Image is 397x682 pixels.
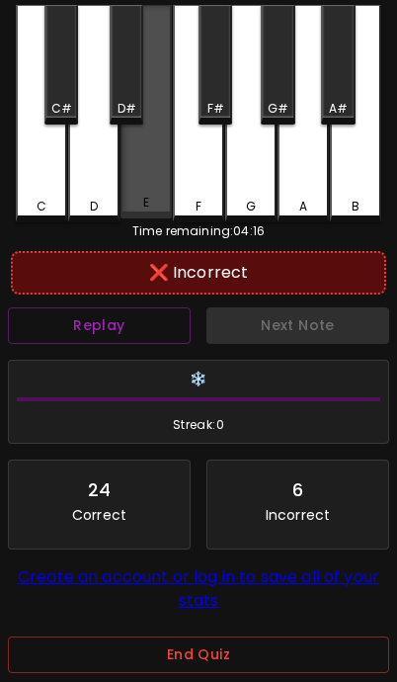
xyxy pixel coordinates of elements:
div: G# [268,100,288,118]
p: Correct [72,505,126,525]
div: D# [118,100,136,118]
div: E [143,194,149,212]
div: D [90,198,98,215]
div: F [196,198,201,215]
div: C# [51,100,72,118]
div: F# [207,100,224,118]
div: B [352,198,359,215]
span: Streak: 0 [17,415,380,435]
div: G [246,198,256,215]
div: Time remaining: 04:16 [16,222,381,240]
button: End Quiz [8,637,389,673]
a: Create an account or log in to save all of your stats [18,565,379,612]
div: A [299,198,307,215]
div: ❌ Incorrect [21,261,376,285]
div: A# [329,100,348,118]
div: 6 [292,476,303,505]
p: Incorrect [266,505,330,525]
div: C [37,198,46,215]
h6: ❄️ [17,369,380,390]
div: 24 [88,476,111,505]
button: Replay [8,307,191,344]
